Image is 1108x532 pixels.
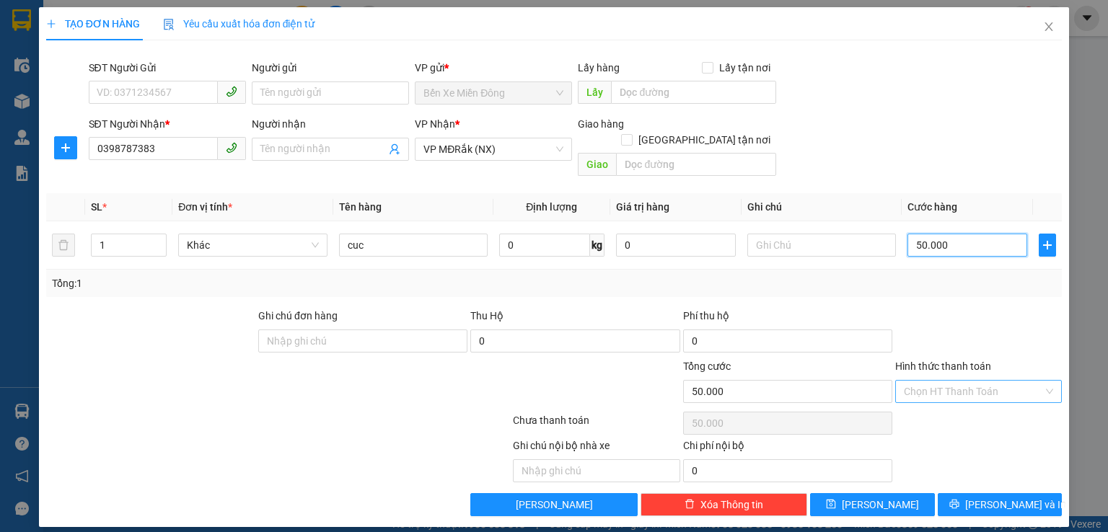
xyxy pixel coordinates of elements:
button: printer[PERSON_NAME] và In [938,493,1063,516]
div: Chưa thanh toán [511,412,681,438]
button: delete [52,234,75,257]
span: plus [46,19,56,29]
span: Định lượng [526,201,577,213]
span: plus [55,142,76,154]
span: [PERSON_NAME] và In [965,497,1066,513]
span: Giao [578,153,616,176]
span: [PERSON_NAME] [842,497,919,513]
div: VP gửi [415,60,572,76]
span: [PERSON_NAME] [516,497,593,513]
label: Hình thức thanh toán [895,360,991,372]
button: save[PERSON_NAME] [810,493,935,516]
span: SL [91,201,102,213]
span: delete [685,499,695,510]
button: Close [1029,7,1069,48]
span: Tên hàng [339,201,382,213]
span: Bến Xe Miền Đông [423,82,563,104]
span: Cước hàng [907,201,957,213]
button: deleteXóa Thông tin [641,493,807,516]
span: kg [590,234,604,257]
th: Ghi chú [742,193,902,221]
span: Tổng cước [683,360,731,372]
input: Dọc đường [616,153,776,176]
span: VP Nhận [415,118,455,130]
div: Chi phí nội bộ [683,438,892,459]
button: plus [1039,234,1056,257]
span: Lấy tận nơi [713,60,776,76]
div: Tổng: 1 [52,275,428,291]
span: Xóa Thông tin [700,497,763,513]
input: Ghi chú đơn hàng [258,329,467,353]
input: VD: Bàn, Ghế [339,234,488,257]
button: [PERSON_NAME] [470,493,637,516]
label: Ghi chú đơn hàng [258,310,338,322]
span: TẠO ĐƠN HÀNG [46,18,140,30]
span: Lấy hàng [578,62,620,74]
input: 0 [616,234,736,257]
span: phone [226,86,237,97]
span: [GEOGRAPHIC_DATA] tận nơi [633,132,776,148]
span: plus [1039,239,1055,251]
button: plus [54,136,77,159]
img: icon [163,19,175,30]
span: Khác [187,234,318,256]
input: Ghi Chú [747,234,896,257]
span: close [1043,21,1055,32]
span: Đơn vị tính [178,201,232,213]
span: Lấy [578,81,611,104]
div: Người nhận [252,116,409,132]
span: Giao hàng [578,118,624,130]
div: Ghi chú nội bộ nhà xe [513,438,680,459]
input: Dọc đường [611,81,776,104]
span: VP MĐRắk (NX) [423,138,563,160]
input: Nhập ghi chú [513,459,680,482]
div: Người gửi [252,60,409,76]
div: SĐT Người Gửi [89,60,246,76]
span: user-add [389,143,400,155]
div: Phí thu hộ [683,308,892,329]
div: SĐT Người Nhận [89,116,246,132]
span: save [826,499,836,510]
span: Giá trị hàng [616,201,669,213]
span: Yêu cầu xuất hóa đơn điện tử [163,18,315,30]
span: Thu Hộ [470,310,504,322]
span: printer [949,499,959,510]
span: phone [226,142,237,154]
